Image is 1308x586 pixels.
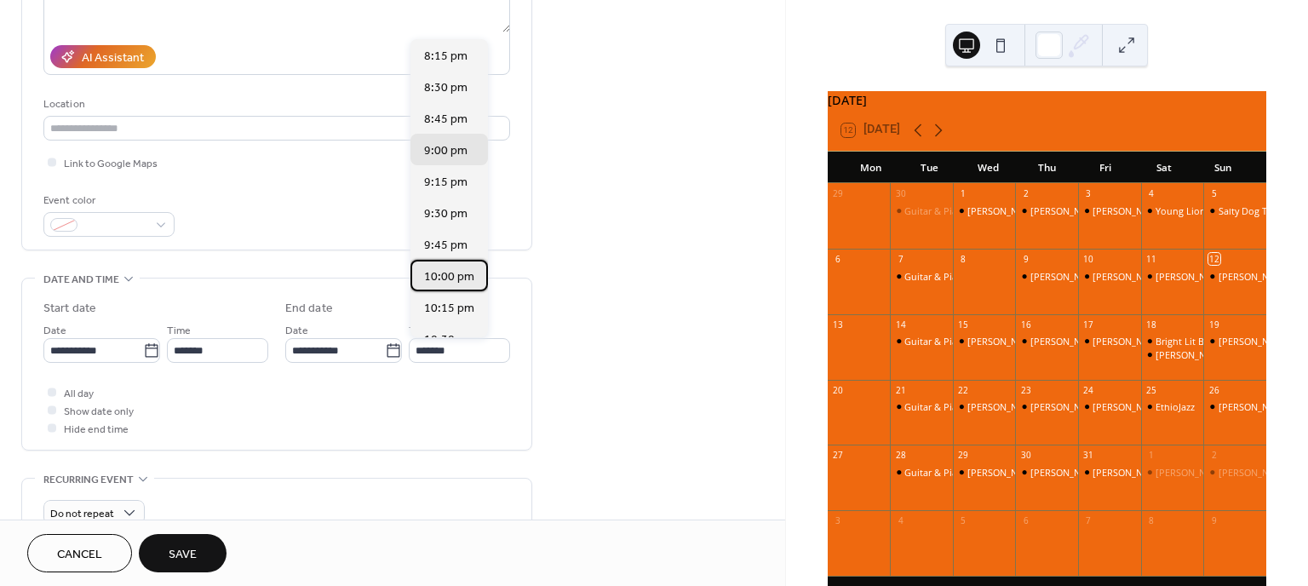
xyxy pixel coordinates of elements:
[1015,335,1078,348] div: Pete Mills Quartet
[904,204,1006,217] div: Guitar & Piano Masters
[957,319,969,330] div: 15
[43,95,507,113] div: Location
[967,204,1096,217] div: [PERSON_NAME] JAM Session
[1015,204,1078,217] div: Allison Au Quartet
[1156,348,1265,361] div: [PERSON_NAME] Quartet
[1093,335,1202,348] div: [PERSON_NAME] Quartet
[1018,152,1076,184] div: Thu
[967,335,1095,348] div: [PERSON_NAME] JAM session
[957,188,969,200] div: 1
[832,384,844,396] div: 20
[64,403,134,421] span: Show date only
[424,237,468,255] span: 9:45 pm
[1030,270,1123,283] div: [PERSON_NAME] Trio
[1020,188,1032,200] div: 2
[1015,270,1078,283] div: Mike Allen Trio
[1083,384,1095,396] div: 24
[832,515,844,527] div: 3
[957,450,969,462] div: 29
[890,335,953,348] div: Guitar & Piano Masters
[900,152,959,184] div: Tue
[57,546,102,564] span: Cancel
[424,79,468,97] span: 8:30 pm
[43,300,96,318] div: Start date
[1078,335,1141,348] div: Pete Mills Quartet
[1020,384,1032,396] div: 23
[1078,204,1141,217] div: Allison Au Quartet
[1076,152,1135,184] div: Fri
[1030,466,1139,479] div: [PERSON_NAME] Quartet
[832,253,844,265] div: 6
[953,400,1016,413] div: Don Naduriak
[1078,466,1141,479] div: Hirut Hoot Comedy Night
[1156,400,1195,413] div: EthioJazz
[1194,152,1253,184] div: Sun
[64,385,94,403] span: All day
[1208,515,1220,527] div: 9
[424,111,468,129] span: 8:45 pm
[1141,335,1204,348] div: Bright Lit Big City
[1203,335,1266,348] div: Brendan Davis Trio
[167,322,191,340] span: Time
[1145,515,1157,527] div: 8
[832,319,844,330] div: 13
[959,152,1018,184] div: Wed
[424,331,474,349] span: 10:30 pm
[1020,515,1032,527] div: 6
[1020,253,1032,265] div: 9
[1156,335,1231,348] div: Bright Lit Big City
[43,271,119,289] span: Date and time
[64,421,129,439] span: Hide end time
[169,546,197,564] span: Save
[82,49,144,67] div: AI Assistant
[895,253,907,265] div: 7
[1208,188,1220,200] div: 5
[1083,450,1095,462] div: 31
[1083,188,1095,200] div: 3
[1078,400,1141,413] div: Eisenman-Dean Quartet
[1083,319,1095,330] div: 17
[1156,204,1213,217] div: Young Lions!
[1093,204,1202,217] div: [PERSON_NAME] Quartet
[904,466,1006,479] div: Guitar & Piano Masters
[904,270,1006,283] div: Guitar & Piano Masters
[1030,335,1139,348] div: [PERSON_NAME] Quartet
[27,534,132,572] a: Cancel
[1219,204,1279,217] div: Salty Dog Trio
[895,188,907,200] div: 30
[967,466,1095,479] div: [PERSON_NAME] JAM session
[424,268,474,286] span: 10:00 pm
[1020,450,1032,462] div: 30
[139,534,227,572] button: Save
[832,188,844,200] div: 29
[1203,400,1266,413] div: Dave Young Quartet
[895,384,907,396] div: 21
[841,152,900,184] div: Mon
[1141,400,1204,413] div: EthioJazz
[895,450,907,462] div: 28
[1145,450,1157,462] div: 1
[1030,204,1139,217] div: [PERSON_NAME] Quartet
[953,335,1016,348] div: Terry Clarke's JAM session
[1030,400,1139,413] div: [PERSON_NAME] Quartet
[1141,270,1204,283] div: Don Thompson & Reg Schwager
[1203,270,1266,283] div: Don Thompson & Reg Schwager
[1145,384,1157,396] div: 25
[1141,204,1204,217] div: Young Lions!
[285,300,333,318] div: End date
[1145,253,1157,265] div: 11
[890,270,953,283] div: Guitar & Piano Masters
[424,48,468,66] span: 8:15 pm
[957,515,969,527] div: 5
[50,45,156,68] button: AI Assistant
[64,155,158,173] span: Link to Google Maps
[424,142,468,160] span: 9:00 pm
[1208,450,1220,462] div: 2
[890,204,953,217] div: Guitar & Piano Masters
[1156,466,1265,479] div: [PERSON_NAME] Quartet
[1093,270,1185,283] div: [PERSON_NAME] Trio
[890,466,953,479] div: Guitar & Piano Masters
[424,174,468,192] span: 9:15 pm
[409,322,433,340] span: Time
[953,204,1016,217] div: Terry Clarke's JAM Session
